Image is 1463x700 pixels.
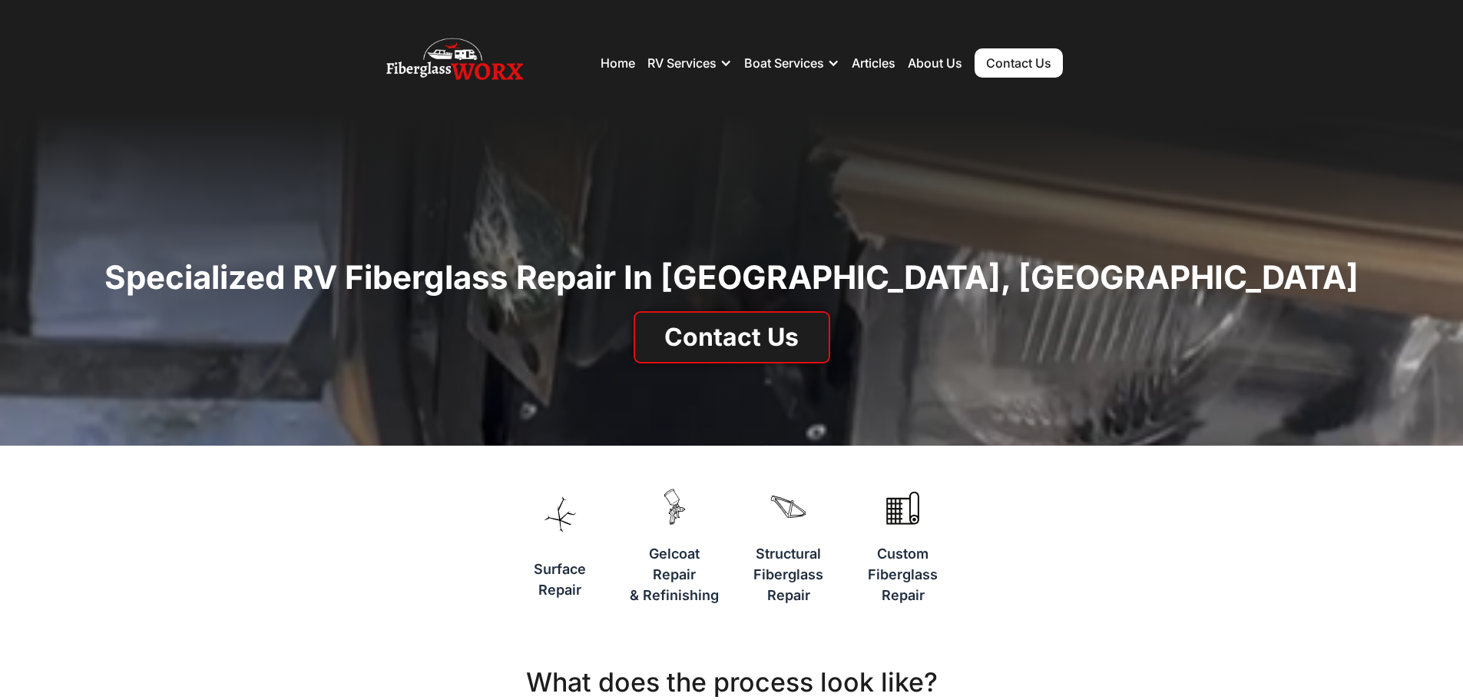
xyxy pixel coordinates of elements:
h3: Surface Repair [534,559,586,600]
a: Articles [852,55,895,71]
h3: Gelcoat Repair & Refinishing [630,543,719,605]
img: A piece of fiberglass that represents structure [764,470,813,542]
img: A roll of fiberglass mat [879,470,927,542]
img: A vector of icon of a spreading spider crack [536,470,584,559]
a: Contact Us [975,48,1063,78]
img: Fiberglass WorX – RV Repair, RV Roof & RV Detailing [386,32,523,94]
div: Boat Services [744,55,824,71]
a: Home [601,55,635,71]
h3: Custom Fiberglass Repair [862,543,943,605]
div: RV Services [647,55,717,71]
h2: What does the process look like? [371,667,1093,698]
h3: Structural Fiberglass Repair [748,543,829,605]
h1: Specialized RV Fiberglass repair in [GEOGRAPHIC_DATA], [GEOGRAPHIC_DATA] [104,257,1359,298]
div: RV Services [647,40,732,86]
img: A paint gun [650,470,699,542]
a: Contact Us [634,311,830,363]
div: Boat Services [744,40,839,86]
a: About Us [908,55,962,71]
